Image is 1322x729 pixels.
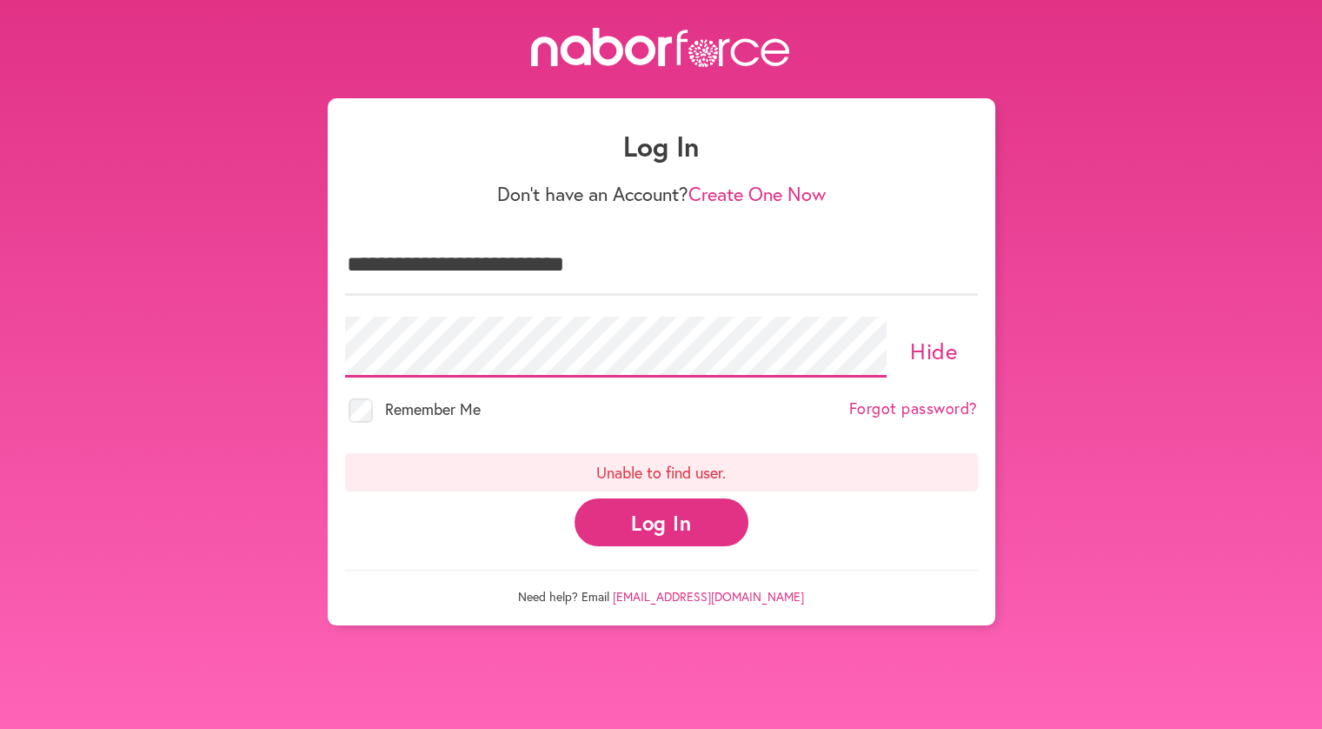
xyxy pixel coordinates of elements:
[345,130,978,163] h1: Log In
[345,570,978,605] p: Need help? Email
[345,183,978,205] p: Don't have an Account?
[613,588,804,605] a: [EMAIL_ADDRESS][DOMAIN_NAME]
[910,336,958,365] a: Hide
[575,498,748,546] button: Log In
[385,398,481,419] span: Remember Me
[849,399,978,418] a: Forgot password?
[688,181,826,206] a: Create One Now
[345,453,978,492] p: Unable to find user.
